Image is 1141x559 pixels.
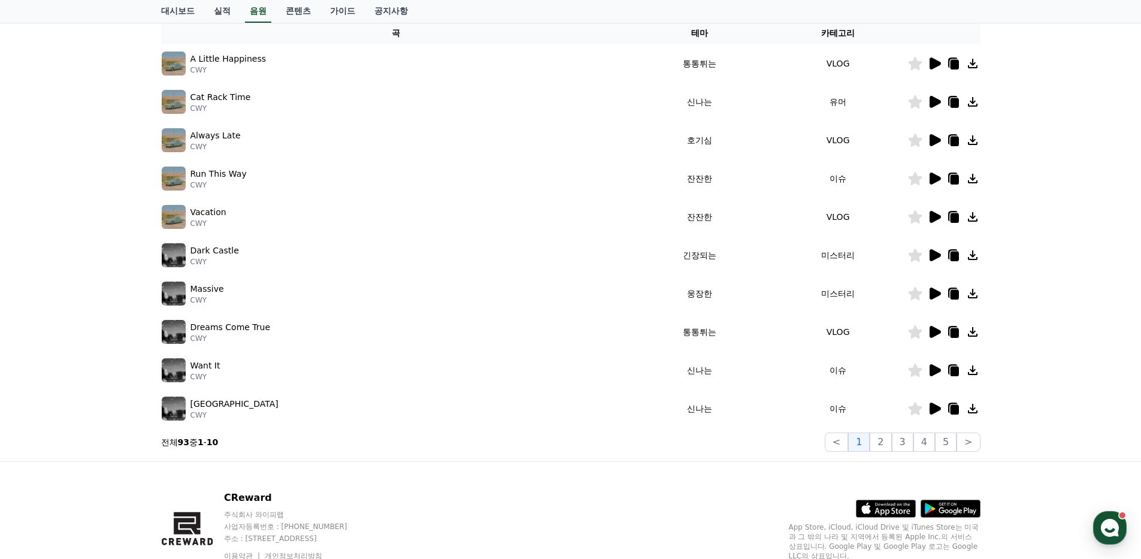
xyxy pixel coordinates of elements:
[769,44,907,83] td: VLOG
[224,522,370,531] p: 사업자등록번호 : [PHONE_NUMBER]
[185,398,199,407] span: 설정
[190,372,220,382] p: CWY
[162,128,186,152] img: music
[190,129,241,142] p: Always Late
[190,168,247,180] p: Run This Way
[825,433,848,452] button: <
[631,44,769,83] td: 통통튀는
[892,433,913,452] button: 3
[190,65,267,75] p: CWY
[190,219,226,228] p: CWY
[110,398,124,408] span: 대화
[913,433,935,452] button: 4
[224,510,370,519] p: 주식회사 와이피랩
[162,205,186,229] img: music
[4,380,79,410] a: 홈
[190,180,247,190] p: CWY
[631,121,769,159] td: 호기심
[190,244,239,257] p: Dark Castle
[631,313,769,351] td: 통통튀는
[190,206,226,219] p: Vacation
[162,243,186,267] img: music
[631,389,769,428] td: 신나는
[190,257,239,267] p: CWY
[769,351,907,389] td: 이슈
[162,52,186,75] img: music
[162,90,186,114] img: music
[190,295,224,305] p: CWY
[178,437,189,447] strong: 93
[769,198,907,236] td: VLOG
[162,358,186,382] img: music
[162,320,186,344] img: music
[769,274,907,313] td: 미스터리
[769,236,907,274] td: 미스터리
[769,313,907,351] td: VLOG
[769,83,907,121] td: 유머
[155,380,230,410] a: 설정
[198,437,204,447] strong: 1
[190,359,220,372] p: Want It
[631,22,769,44] th: 테마
[207,437,218,447] strong: 10
[631,351,769,389] td: 신나는
[38,398,45,407] span: 홈
[631,83,769,121] td: 신나는
[769,121,907,159] td: VLOG
[224,534,370,543] p: 주소 : [STREET_ADDRESS]
[631,159,769,198] td: 잔잔한
[162,167,186,191] img: music
[769,389,907,428] td: 이슈
[190,142,241,152] p: CWY
[769,159,907,198] td: 이슈
[848,433,870,452] button: 1
[870,433,891,452] button: 2
[190,334,271,343] p: CWY
[161,436,219,448] p: 전체 중 -
[190,283,224,295] p: Massive
[190,410,279,420] p: CWY
[190,398,279,410] p: [GEOGRAPHIC_DATA]
[162,397,186,421] img: music
[935,433,957,452] button: 5
[190,91,251,104] p: Cat Rack Time
[631,198,769,236] td: 잔잔한
[224,491,370,505] p: CReward
[631,274,769,313] td: 웅장한
[190,53,267,65] p: A Little Happiness
[769,22,907,44] th: 카테고리
[79,380,155,410] a: 대화
[957,433,980,452] button: >
[190,321,271,334] p: Dreams Come True
[631,236,769,274] td: 긴장되는
[161,22,631,44] th: 곡
[190,104,251,113] p: CWY
[162,282,186,306] img: music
